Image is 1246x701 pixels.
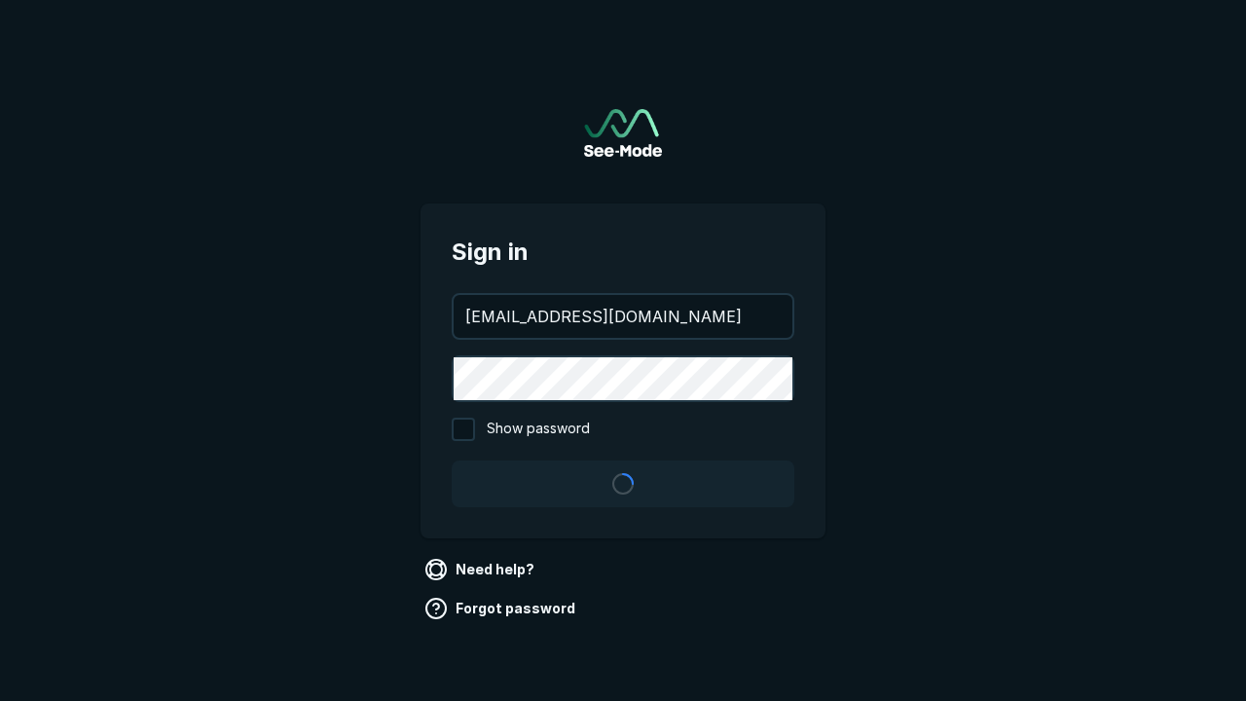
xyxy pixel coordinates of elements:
img: See-Mode Logo [584,109,662,157]
a: Forgot password [421,593,583,624]
a: Need help? [421,554,542,585]
span: Show password [487,418,590,441]
input: your@email.com [454,295,792,338]
a: Go to sign in [584,109,662,157]
span: Sign in [452,235,794,270]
